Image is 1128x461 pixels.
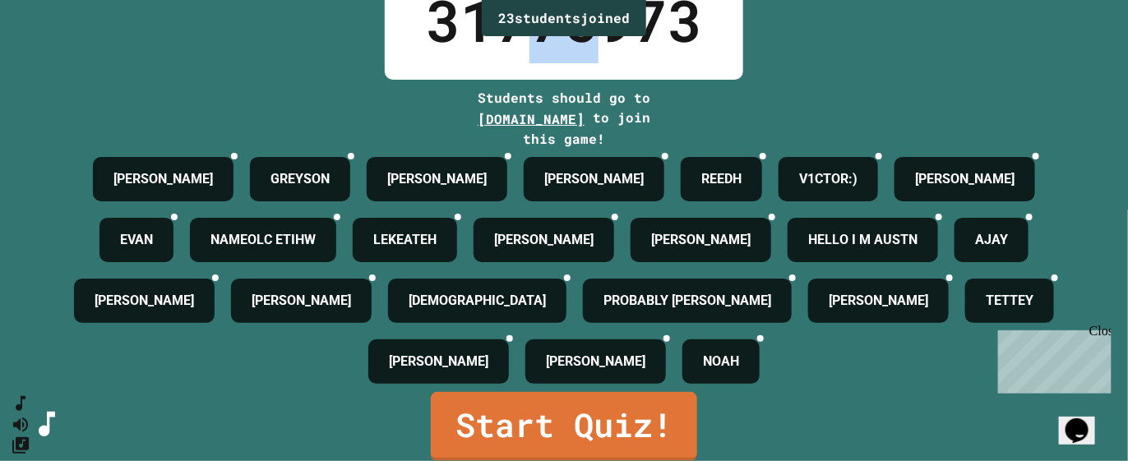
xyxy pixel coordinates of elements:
[603,291,771,311] h4: PROBABLY [PERSON_NAME]
[478,110,585,127] span: [DOMAIN_NAME]
[95,291,194,311] h4: [PERSON_NAME]
[7,7,113,104] div: Chat with us now!Close
[210,230,316,250] h4: NAMEOLC ETIHW
[252,291,351,311] h4: [PERSON_NAME]
[808,230,918,250] h4: HELLO I M AUSTN
[389,352,488,371] h4: [PERSON_NAME]
[701,169,742,189] h4: REEDH
[703,352,739,371] h4: NOAH
[11,414,30,435] button: Mute music
[544,169,644,189] h4: [PERSON_NAME]
[373,230,437,250] h4: LEKEATEH
[431,392,697,461] a: Start Quiz!
[799,169,858,189] h4: V1CTOR:)
[546,352,645,371] h4: [PERSON_NAME]
[409,291,546,311] h4: [DEMOGRAPHIC_DATA]
[992,324,1112,394] iframe: chat widget
[461,88,667,149] div: Students should go to to join this game!
[915,169,1015,189] h4: [PERSON_NAME]
[494,230,594,250] h4: [PERSON_NAME]
[651,230,751,250] h4: [PERSON_NAME]
[829,291,928,311] h4: [PERSON_NAME]
[986,291,1033,311] h4: TETTEY
[975,230,1008,250] h4: AJAY
[113,169,213,189] h4: [PERSON_NAME]
[120,230,153,250] h4: EVAN
[11,394,30,414] button: SpeedDial basic example
[270,169,330,189] h4: GREYSON
[387,169,487,189] h4: [PERSON_NAME]
[1059,395,1112,445] iframe: chat widget
[11,435,30,455] button: Change Music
